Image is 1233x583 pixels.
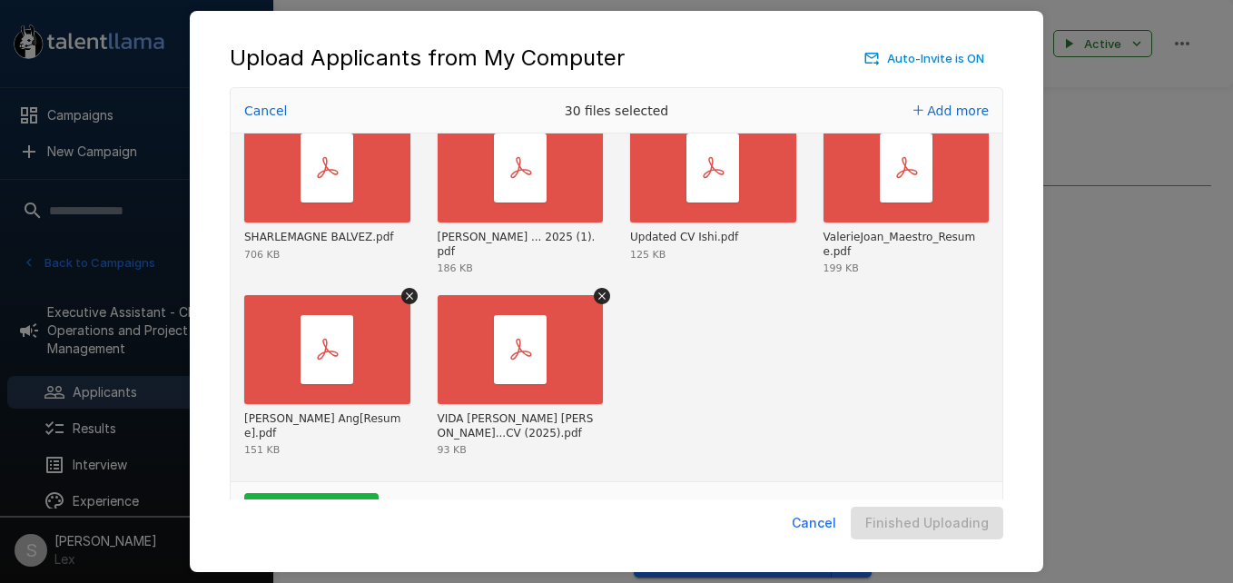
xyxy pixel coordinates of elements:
[861,44,989,73] button: Auto-Invite is ON
[401,288,418,304] button: Remove file
[244,231,394,245] div: SHARLEMAGNE BALVEZ.pdf
[438,263,473,273] div: 186 KB
[480,88,753,133] div: 30 files selected
[230,87,1003,541] div: Uppy Dashboard
[244,493,379,529] button: Upload 30 files
[244,250,280,260] div: 706 KB
[630,231,738,245] div: Updated CV Ishi.pdf
[630,250,666,260] div: 125 KB
[784,507,843,540] button: Cancel
[244,412,406,440] div: Venus Jones Ang[Resume].pdf
[438,231,599,259] div: Sheryl Brobio Resume Sept 2025 (1).pdf
[824,231,985,259] div: ValerieJoan_Maestro_Resume.pdf
[239,98,292,124] button: Cancel
[824,263,859,273] div: 199 KB
[438,445,467,455] div: 93 KB
[230,44,1003,73] div: Upload Applicants from My Computer
[906,98,996,124] button: Add more files
[244,445,280,455] div: 151 KB
[594,288,610,304] button: Remove file
[927,104,989,118] span: Add more
[438,412,599,440] div: VIDA MARIE SALIGUMBA - CV (2025).pdf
